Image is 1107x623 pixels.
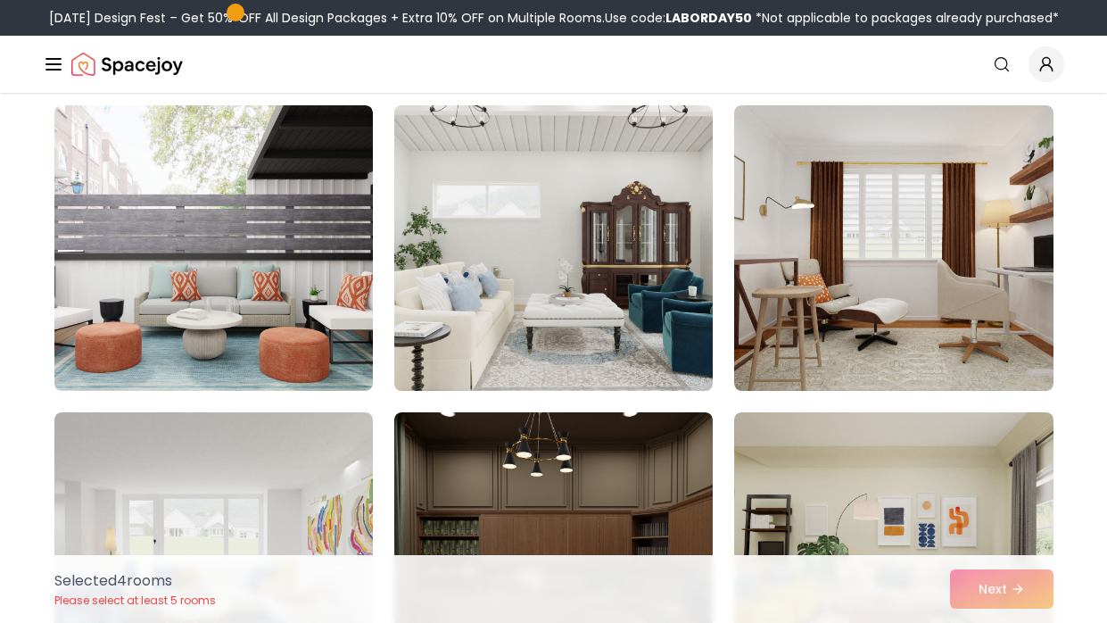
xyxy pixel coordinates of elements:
p: Selected 4 room s [54,570,216,592]
img: Spacejoy Logo [71,46,183,82]
a: Spacejoy [71,46,183,82]
p: Please select at least 5 rooms [54,594,216,608]
nav: Global [43,36,1064,93]
img: Room room-48 [734,105,1053,391]
div: [DATE] Design Fest – Get 50% OFF All Design Packages + Extra 10% OFF on Multiple Rooms. [49,9,1059,27]
img: Room room-46 [54,105,373,391]
b: LABORDAY50 [665,9,752,27]
img: Room room-47 [386,98,721,398]
span: *Not applicable to packages already purchased* [752,9,1059,27]
span: Use code: [605,9,752,27]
